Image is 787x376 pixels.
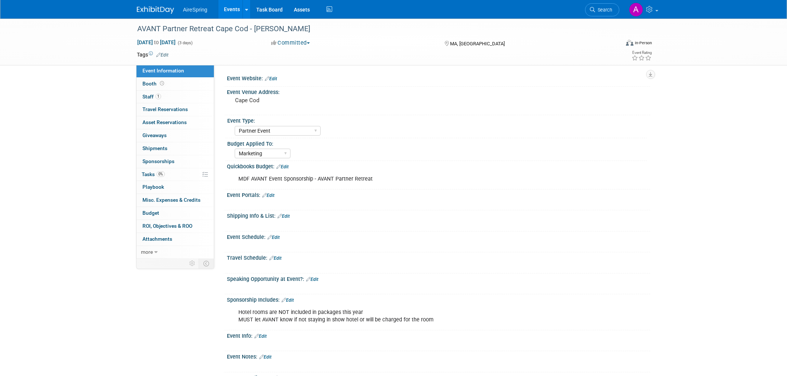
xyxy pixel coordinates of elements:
[142,210,159,216] span: Budget
[227,351,650,361] div: Event Notes:
[306,277,318,282] a: Edit
[137,6,174,14] img: ExhibitDay
[450,41,505,46] span: MA, [GEOGRAPHIC_DATA]
[156,52,168,58] a: Edit
[227,330,650,340] div: Event Info:
[142,184,164,190] span: Playbook
[227,73,650,82] div: Event Website:
[227,87,650,96] div: Event Venue Address:
[136,207,214,220] a: Budget
[265,76,277,81] a: Edit
[142,132,167,138] span: Giveaways
[136,116,214,129] a: Asset Reservations
[632,51,652,55] div: Event Rating
[136,129,214,142] a: Giveaways
[585,3,619,16] a: Search
[227,294,650,304] div: Sponsorship Includes:
[254,334,267,339] a: Edit
[136,246,214,259] a: more
[183,7,207,13] span: AireSpring
[282,298,294,303] a: Edit
[227,231,650,241] div: Event Schedule:
[141,249,153,255] span: more
[235,97,395,104] pre: Cape Cod
[595,7,612,13] span: Search
[136,168,214,181] a: Tasks0%
[136,78,214,90] a: Booth
[227,161,650,171] div: Quickbooks Budget:
[269,39,313,47] button: Committed
[142,119,187,125] span: Asset Reservations
[575,39,652,50] div: Event Format
[259,354,272,360] a: Edit
[233,172,568,187] div: MDF AVANT Event Sponsorship - AVANT Partner Retreat
[136,220,214,233] a: ROI, Objectives & ROO
[157,171,165,177] span: 0%
[136,91,214,103] a: Staff1
[262,193,274,198] a: Edit
[136,65,214,77] a: Event Information
[136,142,214,155] a: Shipments
[142,106,188,112] span: Travel Reservations
[277,214,290,219] a: Edit
[153,39,160,45] span: to
[227,273,650,283] div: Speaking Opportunity at Event?:
[142,236,172,242] span: Attachments
[227,138,647,148] div: Budget Applied To:
[629,3,643,17] img: Aila Ortiaga
[136,233,214,246] a: Attachments
[142,223,192,229] span: ROI, Objectives & ROO
[142,145,167,151] span: Shipments
[142,81,166,87] span: Booth
[137,51,168,58] td: Tags
[137,39,176,46] span: [DATE] [DATE]
[136,155,214,168] a: Sponsorships
[136,103,214,116] a: Travel Reservations
[136,194,214,207] a: Misc. Expenses & Credits
[142,171,165,177] span: Tasks
[177,40,193,45] span: (3 days)
[267,235,280,240] a: Edit
[142,158,174,164] span: Sponsorships
[186,259,199,268] td: Personalize Event Tab Strip
[227,115,647,124] div: Event Type:
[233,305,568,327] div: Hotel rooms are NOT included in packages this year MUST let AVANT know if not staying in show hot...
[269,256,282,261] a: Edit
[199,259,214,268] td: Toggle Event Tabs
[135,22,608,36] div: AVANT Partner Retreat Cape Cod - [PERSON_NAME]
[635,40,652,46] div: In-Person
[227,189,650,199] div: Event Portals:
[142,197,200,203] span: Misc. Expenses & Credits
[155,94,161,99] span: 1
[626,40,633,46] img: Format-Inperson.png
[276,164,289,169] a: Edit
[142,94,161,100] span: Staff
[136,181,214,194] a: Playbook
[142,68,184,74] span: Event Information
[227,252,650,262] div: Travel Schedule:
[227,210,650,220] div: Shipping Info & List:
[158,81,166,86] span: Booth not reserved yet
